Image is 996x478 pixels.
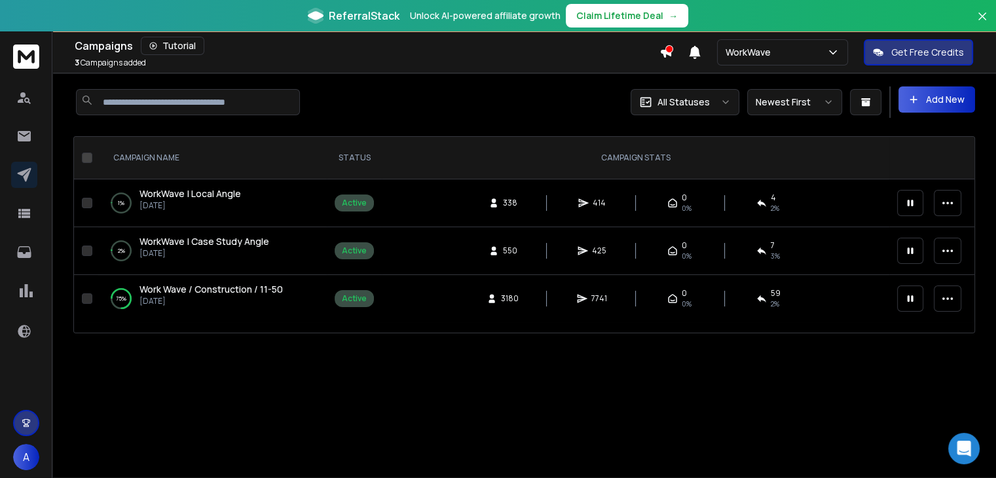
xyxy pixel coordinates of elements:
[13,444,39,470] button: A
[726,46,776,59] p: WorkWave
[591,293,607,304] span: 7741
[327,137,382,179] th: STATUS
[342,293,367,304] div: Active
[139,200,241,211] p: [DATE]
[657,96,710,109] p: All Statuses
[669,9,678,22] span: →
[118,196,124,210] p: 1 %
[864,39,973,65] button: Get Free Credits
[75,37,659,55] div: Campaigns
[898,86,975,113] button: Add New
[141,37,204,55] button: Tutorial
[116,292,126,305] p: 75 %
[139,187,241,200] a: WorkWave | Local Angle
[382,137,889,179] th: CAMPAIGN STATS
[342,246,367,256] div: Active
[139,296,283,306] p: [DATE]
[118,244,125,257] p: 2 %
[139,248,269,259] p: [DATE]
[771,299,779,309] span: 2 %
[747,89,842,115] button: Newest First
[891,46,964,59] p: Get Free Credits
[139,283,283,295] span: Work Wave / Construction / 11-50
[682,203,692,213] span: 0%
[682,240,687,251] span: 0
[503,246,517,256] span: 550
[503,198,517,208] span: 338
[75,58,146,68] p: Campaigns added
[566,4,688,28] button: Claim Lifetime Deal→
[139,235,269,248] a: WorkWave | Case Study Angle
[98,179,327,227] td: 1%WorkWave | Local Angle[DATE]
[682,288,687,299] span: 0
[771,203,779,213] span: 2 %
[329,8,399,24] span: ReferralStack
[98,227,327,275] td: 2%WorkWave | Case Study Angle[DATE]
[682,193,687,203] span: 0
[974,8,991,39] button: Close banner
[771,240,775,251] span: 7
[771,193,776,203] span: 4
[342,198,367,208] div: Active
[139,283,283,296] a: Work Wave / Construction / 11-50
[771,251,780,261] span: 3 %
[98,137,327,179] th: CAMPAIGN NAME
[75,57,79,68] span: 3
[410,9,561,22] p: Unlock AI-powered affiliate growth
[682,299,692,309] span: 0%
[501,293,519,304] span: 3180
[593,198,606,208] span: 414
[948,433,980,464] div: Open Intercom Messenger
[98,275,327,323] td: 75%Work Wave / Construction / 11-50[DATE]
[682,251,692,261] span: 0%
[771,288,781,299] span: 59
[592,246,606,256] span: 425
